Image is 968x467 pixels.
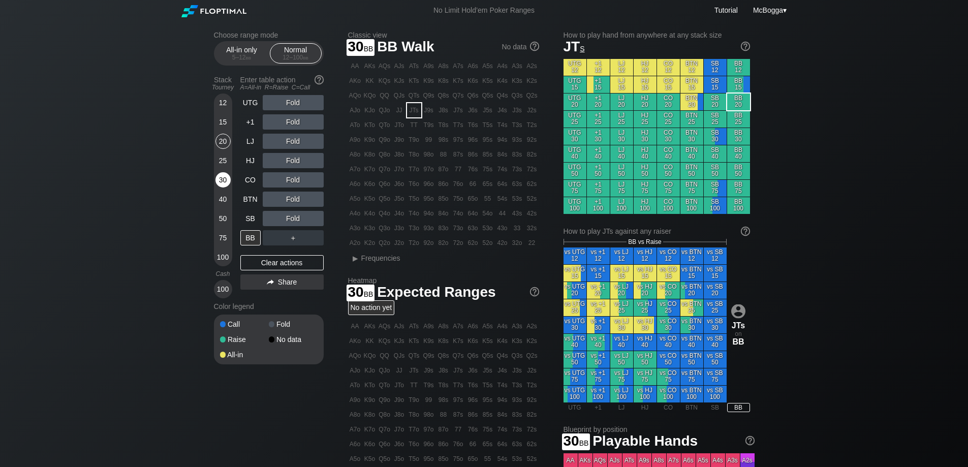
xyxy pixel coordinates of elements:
[240,211,261,226] div: SB
[220,351,269,358] div: All-in
[348,133,362,147] div: A9o
[422,221,436,235] div: 93o
[263,172,324,188] div: Fold
[510,177,524,191] div: 63s
[587,197,610,214] div: +1 100
[610,128,633,145] div: LJ 30
[466,177,480,191] div: 66
[495,88,510,103] div: Q4s
[510,59,524,73] div: A3s
[704,94,727,110] div: SB 20
[407,118,421,132] div: TT
[348,118,362,132] div: ATo
[481,147,495,162] div: 85s
[704,111,727,128] div: SB 25
[525,206,539,221] div: 42s
[495,147,510,162] div: 84s
[727,59,750,76] div: BB 12
[378,206,392,221] div: Q4o
[680,76,703,93] div: BTN 15
[657,180,680,197] div: CO 75
[215,95,231,110] div: 12
[348,59,362,73] div: AA
[466,162,480,176] div: 76s
[680,94,703,110] div: BTN 20
[240,134,261,149] div: LJ
[481,74,495,88] div: K5s
[587,94,610,110] div: +1 20
[587,163,610,179] div: +1 50
[263,230,324,245] div: ＋
[436,88,451,103] div: Q8s
[525,147,539,162] div: 82s
[407,74,421,88] div: KTs
[392,177,407,191] div: J6o
[727,76,750,93] div: BB 15
[240,114,261,130] div: +1
[378,88,392,103] div: QQ
[481,88,495,103] div: Q5s
[392,133,407,147] div: J9o
[727,94,750,110] div: BB 20
[481,206,495,221] div: 54o
[704,197,727,214] div: SB 100
[363,177,377,191] div: K6o
[529,41,540,52] img: help.32db89a4.svg
[564,197,586,214] div: UTG 100
[436,192,451,206] div: 85o
[704,163,727,179] div: SB 50
[392,88,407,103] div: QJs
[634,111,657,128] div: HJ 25
[704,128,727,145] div: SB 30
[525,221,539,235] div: 32s
[680,145,703,162] div: BTN 40
[363,221,377,235] div: K3o
[466,74,480,88] div: K6s
[363,59,377,73] div: AKs
[418,6,550,17] div: No Limit Hold’em Poker Ranges
[704,145,727,162] div: SB 40
[436,118,451,132] div: T8s
[422,133,436,147] div: 99
[727,197,750,214] div: BB 100
[392,192,407,206] div: J5o
[303,54,308,61] span: bb
[240,153,261,168] div: HJ
[240,84,324,91] div: A=All-in R=Raise C=Call
[436,206,451,221] div: 84o
[495,177,510,191] div: 64s
[378,221,392,235] div: Q3o
[525,59,539,73] div: A2s
[451,133,465,147] div: 97s
[436,59,451,73] div: A8s
[407,177,421,191] div: T6o
[657,163,680,179] div: CO 50
[751,5,788,16] div: ▾
[727,180,750,197] div: BB 75
[510,206,524,221] div: 43s
[704,76,727,93] div: SB 15
[263,114,324,130] div: Fold
[451,74,465,88] div: K7s
[215,250,231,265] div: 100
[215,192,231,207] div: 40
[436,74,451,88] div: K8s
[510,192,524,206] div: 53s
[451,192,465,206] div: 75o
[634,180,657,197] div: HJ 75
[407,133,421,147] div: T9o
[378,59,392,73] div: AQs
[348,177,362,191] div: A6o
[218,44,265,63] div: All-in only
[269,321,318,328] div: Fold
[564,94,586,110] div: UTG 20
[422,192,436,206] div: 95o
[657,94,680,110] div: CO 20
[525,74,539,88] div: K2s
[451,118,465,132] div: T7s
[392,221,407,235] div: J3o
[564,31,750,39] h2: How to play hand from anywhere at any stack size
[510,221,524,235] div: 33
[376,39,436,56] span: BB Walk
[215,172,231,188] div: 30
